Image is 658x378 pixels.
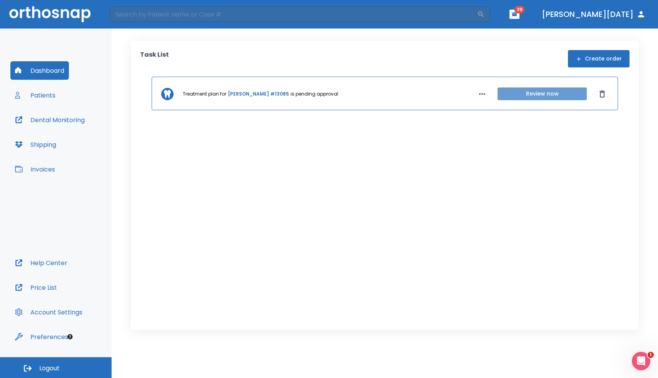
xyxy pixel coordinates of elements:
input: Search by Patient Name or Case # [110,7,477,22]
p: Treatment plan for [183,91,226,97]
button: Preferences [10,328,73,346]
p: Task List [140,50,169,67]
button: Create order [568,50,630,67]
button: Review now [498,87,587,100]
button: [PERSON_NAME][DATE] [539,7,649,21]
button: Invoices [10,160,60,178]
span: Logout [39,364,60,373]
p: is pending approval [291,91,338,97]
a: [PERSON_NAME] #13085 [228,91,289,97]
button: Patients [10,86,60,104]
span: 1 [648,352,654,358]
span: 39 [514,6,525,13]
button: Dental Monitoring [10,111,89,129]
button: Help Center [10,254,72,272]
iframe: Intercom live chat [632,352,650,370]
button: Shipping [10,135,61,154]
button: Account Settings [10,303,87,321]
button: Dashboard [10,61,69,80]
button: Dismiss [596,88,608,100]
button: Price List [10,278,62,297]
div: Tooltip anchor [67,333,73,340]
img: Orthosnap [9,6,91,22]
